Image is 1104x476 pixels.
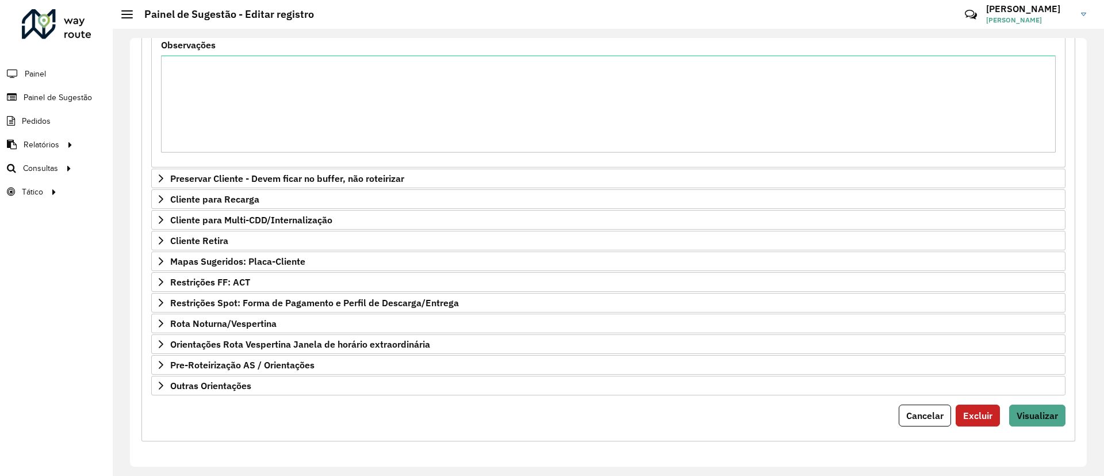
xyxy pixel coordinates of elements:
[151,189,1065,209] a: Cliente para Recarga
[151,293,1065,313] a: Restrições Spot: Forma de Pagamento e Perfil de Descarga/Entrega
[151,314,1065,333] a: Rota Noturna/Vespertina
[1009,405,1065,427] button: Visualizar
[170,298,459,307] span: Restrições Spot: Forma de Pagamento e Perfil de Descarga/Entrega
[170,340,430,349] span: Orientações Rota Vespertina Janela de horário extraordinária
[170,360,315,370] span: Pre-Roteirização AS / Orientações
[986,3,1072,14] h3: [PERSON_NAME]
[133,8,314,21] h2: Painel de Sugestão - Editar registro
[170,236,228,245] span: Cliente Retira
[956,405,1000,427] button: Excluir
[986,15,1072,25] span: [PERSON_NAME]
[151,231,1065,250] a: Cliente Retira
[170,174,404,183] span: Preservar Cliente - Devem ficar no buffer, não roteirizar
[170,257,305,266] span: Mapas Sugeridos: Placa-Cliente
[151,210,1065,230] a: Cliente para Multi-CDD/Internalização
[151,376,1065,395] a: Outras Orientações
[151,252,1065,271] a: Mapas Sugeridos: Placa-Cliente
[151,169,1065,188] a: Preservar Cliente - Devem ficar no buffer, não roteirizar
[899,405,951,427] button: Cancelar
[23,162,58,174] span: Consultas
[906,410,944,421] span: Cancelar
[25,68,46,80] span: Painel
[151,334,1065,354] a: Orientações Rota Vespertina Janela de horário extraordinária
[22,186,43,198] span: Tático
[24,139,59,151] span: Relatórios
[24,92,92,104] span: Painel de Sugestão
[170,277,250,287] span: Restrições FF: ACT
[170,215,332,224] span: Cliente para Multi-CDD/Internalização
[151,355,1065,375] a: Pre-Roteirização AS / Orientações
[22,115,51,127] span: Pedidos
[170,195,259,204] span: Cliente para Recarga
[151,272,1065,292] a: Restrições FF: ACT
[170,381,251,390] span: Outras Orientações
[170,319,277,328] span: Rota Noturna/Vespertina
[959,2,983,27] a: Contato Rápido
[963,410,992,421] span: Excluir
[1017,410,1058,421] span: Visualizar
[161,38,216,52] label: Observações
